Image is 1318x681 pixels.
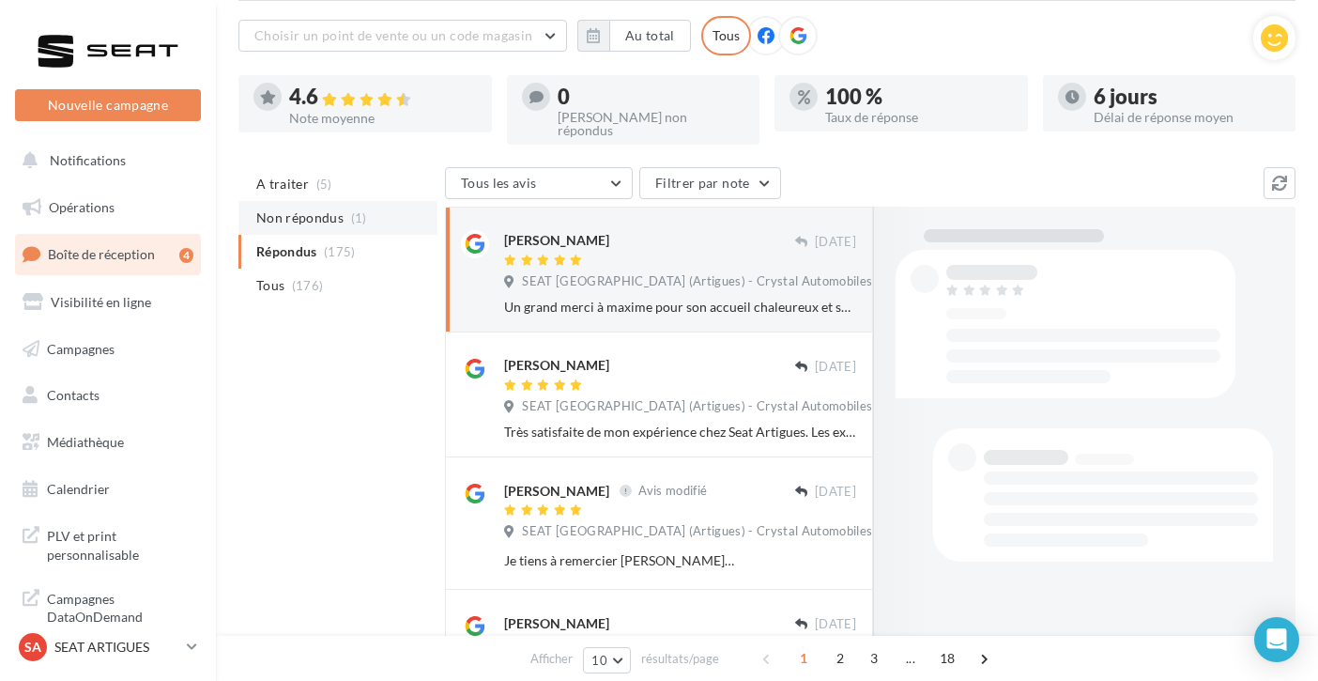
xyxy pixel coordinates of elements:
[11,516,205,571] a: PLV et print personnalisable
[577,20,691,52] button: Au total
[639,167,781,199] button: Filtrer par note
[238,20,567,52] button: Choisir un point de vente ou un code magasin
[504,551,734,570] div: Je tiens à remercier [PERSON_NAME] de m’avoir permise d’établir un contrat de location. Je suis t...
[11,141,197,180] button: Notifications
[48,246,155,262] span: Boîte de réception
[11,470,205,509] a: Calendrier
[530,650,573,668] span: Afficher
[256,209,344,227] span: Non répondus
[11,376,205,415] a: Contacts
[50,152,126,168] span: Notifications
[859,643,889,673] span: 3
[51,294,151,310] span: Visibilité en ligne
[558,111,745,137] div: [PERSON_NAME] non répondus
[558,86,745,107] div: 0
[47,523,193,564] span: PLV et print personnalisable
[522,523,872,540] span: SEAT [GEOGRAPHIC_DATA] (Artigues) - Crystal Automobiles
[254,27,532,43] span: Choisir un point de vente ou un code magasin
[47,586,193,627] span: Campagnes DataOnDemand
[47,481,110,497] span: Calendrier
[445,167,633,199] button: Tous les avis
[256,175,309,193] span: A traiter
[179,248,193,263] div: 4
[815,234,856,251] span: [DATE]
[504,231,609,250] div: [PERSON_NAME]
[11,330,205,369] a: Campagnes
[815,484,856,501] span: [DATE]
[638,483,707,498] span: Avis modifié
[292,278,324,293] span: (176)
[11,188,205,227] a: Opérations
[256,276,284,295] span: Tous
[47,387,100,403] span: Contacts
[701,16,751,55] div: Tous
[24,638,41,657] span: SA
[15,89,201,121] button: Nouvelle campagne
[932,643,963,673] span: 18
[461,175,537,191] span: Tous les avis
[591,653,607,668] span: 10
[289,86,477,108] div: 4.6
[504,423,856,441] div: Très satisfaite de mon expérience chez Seat Artigues. Les explications étaient claires, la livrai...
[815,359,856,376] span: [DATE]
[825,86,1013,107] div: 100 %
[609,20,691,52] button: Au total
[522,398,872,415] span: SEAT [GEOGRAPHIC_DATA] (Artigues) - Crystal Automobiles
[316,177,332,192] span: (5)
[641,650,719,668] span: résultats/page
[825,111,1013,124] div: Taux de réponse
[815,616,856,633] span: [DATE]
[289,112,477,125] div: Note moyenne
[504,482,609,501] div: [PERSON_NAME]
[47,340,115,356] span: Campagnes
[11,579,205,634] a: Campagnes DataOnDemand
[54,638,179,657] p: SEAT ARTIGUES
[1094,111,1281,124] div: Délai de réponse moyen
[47,434,124,450] span: Médiathèque
[504,614,609,633] div: [PERSON_NAME]
[49,199,115,215] span: Opérations
[583,647,631,673] button: 10
[11,283,205,322] a: Visibilité en ligne
[504,356,609,375] div: [PERSON_NAME]
[1254,617,1299,662] div: Open Intercom Messenger
[825,643,855,673] span: 2
[1094,86,1281,107] div: 6 jours
[351,210,367,225] span: (1)
[789,643,819,673] span: 1
[11,234,205,274] a: Boîte de réception4
[15,629,201,665] a: SA SEAT ARTIGUES
[522,273,872,290] span: SEAT [GEOGRAPHIC_DATA] (Artigues) - Crystal Automobiles
[896,643,926,673] span: ...
[11,423,205,462] a: Médiathèque
[504,298,856,317] div: Un grand merci à maxime pour son accueil chaleureux et son professionnalisme Il a suivi mon dossi...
